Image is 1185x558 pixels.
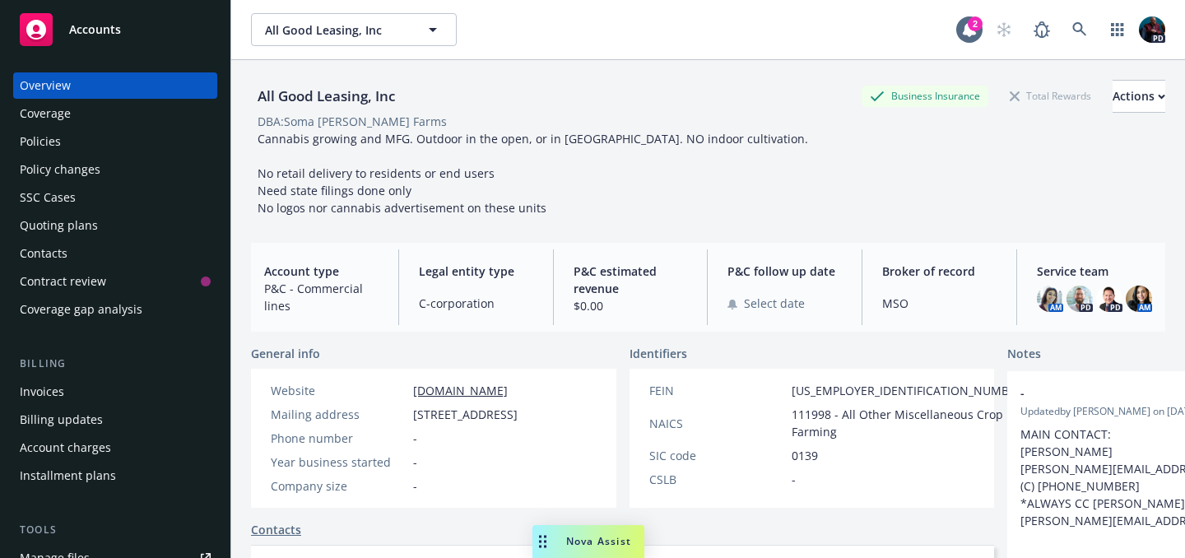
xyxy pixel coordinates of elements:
div: Overview [20,72,71,99]
button: All Good Leasing, Inc [251,13,457,46]
div: All Good Leasing, Inc [251,86,402,107]
span: Legal entity type [419,263,533,280]
a: Switch app [1101,13,1134,46]
a: Start snowing [987,13,1020,46]
a: Contacts [13,240,217,267]
div: Drag to move [532,525,553,558]
div: Actions [1113,81,1165,112]
div: Policies [20,128,61,155]
span: - [413,430,417,447]
a: Installment plans [13,463,217,489]
div: Policy changes [20,156,100,183]
span: Broker of record [882,263,997,280]
img: photo [1066,286,1093,312]
span: [US_EMPLOYER_IDENTIFICATION_NUMBER] [792,382,1027,399]
a: Accounts [13,7,217,53]
a: Coverage gap analysis [13,296,217,323]
span: P&C - Commercial lines [264,280,379,314]
a: Quoting plans [13,212,217,239]
span: - [792,471,796,488]
div: NAICS [649,415,785,432]
span: Accounts [69,23,121,36]
span: - [413,477,417,495]
div: Company size [271,477,407,495]
span: Cannabis growing and MFG. Outdoor in the open, or in [GEOGRAPHIC_DATA]. NO indoor cultivation. No... [258,131,808,216]
div: CSLB [649,471,785,488]
div: Account charges [20,435,111,461]
a: Contract review [13,268,217,295]
div: Phone number [271,430,407,447]
div: Invoices [20,379,64,405]
div: Installment plans [20,463,116,489]
span: 0139 [792,447,818,464]
div: Billing [13,356,217,372]
a: Account charges [13,435,217,461]
span: General info [251,345,320,362]
div: DBA: Soma [PERSON_NAME] Farms [258,113,447,130]
div: Year business started [271,453,407,471]
span: All Good Leasing, Inc [265,21,407,39]
a: Coverage [13,100,217,127]
a: Contacts [251,521,301,538]
a: Report a Bug [1025,13,1058,46]
div: Contacts [20,240,67,267]
div: SIC code [649,447,785,464]
span: Nova Assist [566,534,631,548]
a: Search [1063,13,1096,46]
span: Account type [264,263,379,280]
div: Quoting plans [20,212,98,239]
div: FEIN [649,382,785,399]
span: Select date [744,295,805,312]
a: Overview [13,72,217,99]
img: photo [1139,16,1165,43]
div: Coverage [20,100,71,127]
span: P&C estimated revenue [574,263,688,297]
a: Policies [13,128,217,155]
span: Notes [1007,345,1041,365]
div: SSC Cases [20,184,76,211]
span: 111998 - All Other Miscellaneous Crop Farming [792,406,1027,440]
div: Total Rewards [1001,86,1099,106]
span: C-corporation [419,295,533,312]
span: - [413,453,417,471]
span: Identifiers [630,345,687,362]
img: photo [1126,286,1152,312]
div: Mailing address [271,406,407,423]
button: Actions [1113,80,1165,113]
a: SSC Cases [13,184,217,211]
img: photo [1037,286,1063,312]
div: Tools [13,522,217,538]
a: [DOMAIN_NAME] [413,383,508,398]
span: Service team [1037,263,1152,280]
div: Business Insurance [862,86,988,106]
div: Billing updates [20,407,103,433]
a: Billing updates [13,407,217,433]
img: photo [1096,286,1122,312]
button: Nova Assist [532,525,644,558]
span: MSO [882,295,997,312]
div: Contract review [20,268,106,295]
a: Policy changes [13,156,217,183]
span: $0.00 [574,297,688,314]
div: Website [271,382,407,399]
span: [STREET_ADDRESS] [413,406,518,423]
div: 2 [968,16,983,31]
div: Coverage gap analysis [20,296,142,323]
span: P&C follow up date [727,263,842,280]
a: Invoices [13,379,217,405]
